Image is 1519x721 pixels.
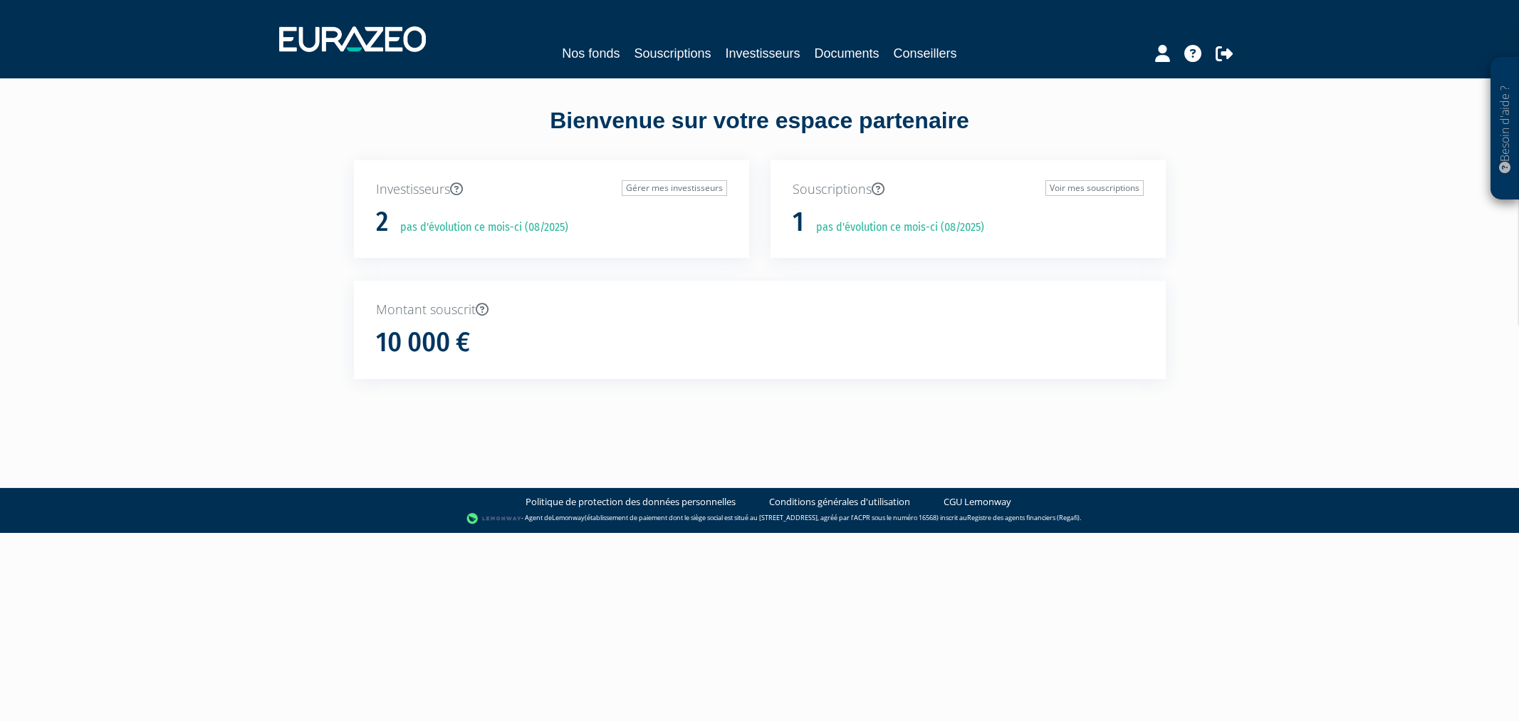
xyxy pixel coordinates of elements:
[562,43,620,63] a: Nos fonds
[769,495,910,509] a: Conditions générales d'utilisation
[1497,65,1513,193] p: Besoin d'aide ?
[806,219,984,236] p: pas d'évolution ce mois-ci (08/2025)
[793,180,1144,199] p: Souscriptions
[376,328,470,358] h1: 10 000 €
[466,512,521,526] img: logo-lemonway.png
[343,105,1176,160] div: Bienvenue sur votre espace partenaire
[815,43,879,63] a: Documents
[634,43,711,63] a: Souscriptions
[376,207,388,237] h1: 2
[376,180,727,199] p: Investisseurs
[1045,180,1144,196] a: Voir mes souscriptions
[967,513,1080,522] a: Registre des agents financiers (Regafi)
[279,26,426,52] img: 1732889491-logotype_eurazeo_blanc_rvb.png
[526,495,736,509] a: Politique de protection des données personnelles
[944,495,1011,509] a: CGU Lemonway
[390,219,568,236] p: pas d'évolution ce mois-ci (08/2025)
[376,301,1144,319] p: Montant souscrit
[725,43,800,63] a: Investisseurs
[793,207,804,237] h1: 1
[894,43,957,63] a: Conseillers
[14,512,1505,526] div: - Agent de (établissement de paiement dont le siège social est situé au [STREET_ADDRESS], agréé p...
[552,513,585,522] a: Lemonway
[622,180,727,196] a: Gérer mes investisseurs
